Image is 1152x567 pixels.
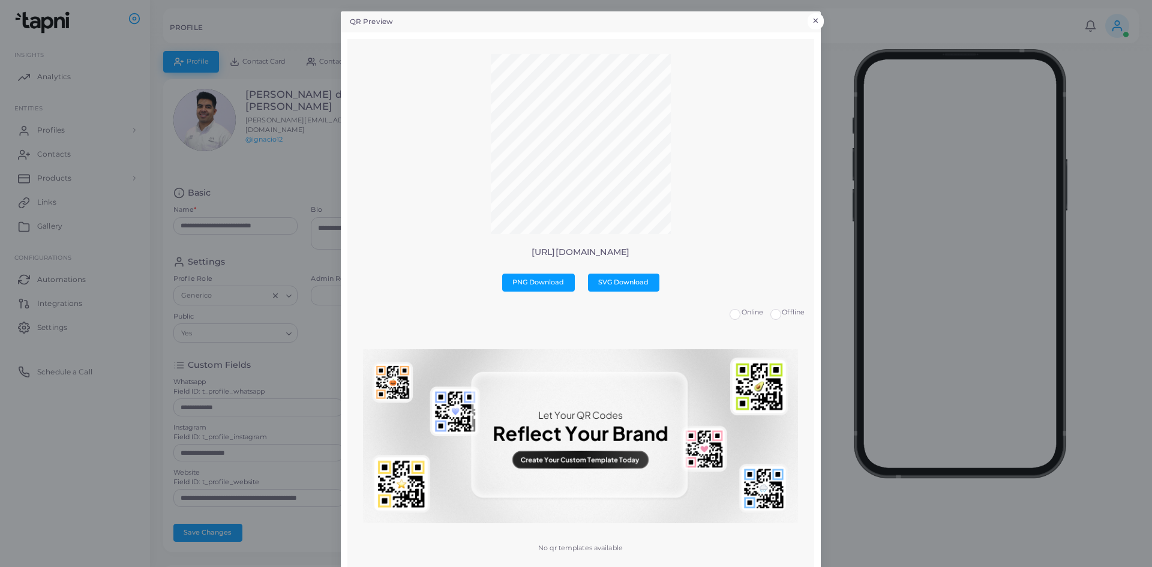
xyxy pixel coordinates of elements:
button: Close [808,13,824,29]
span: SVG Download [598,278,649,286]
img: No qr templates [363,349,798,523]
button: SVG Download [588,274,659,292]
span: Online [742,308,764,316]
p: No qr templates available [538,543,623,553]
p: [URL][DOMAIN_NAME] [356,247,805,257]
h5: QR Preview [350,17,393,27]
span: Offline [782,308,805,316]
span: PNG Download [512,278,564,286]
button: PNG Download [502,274,575,292]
